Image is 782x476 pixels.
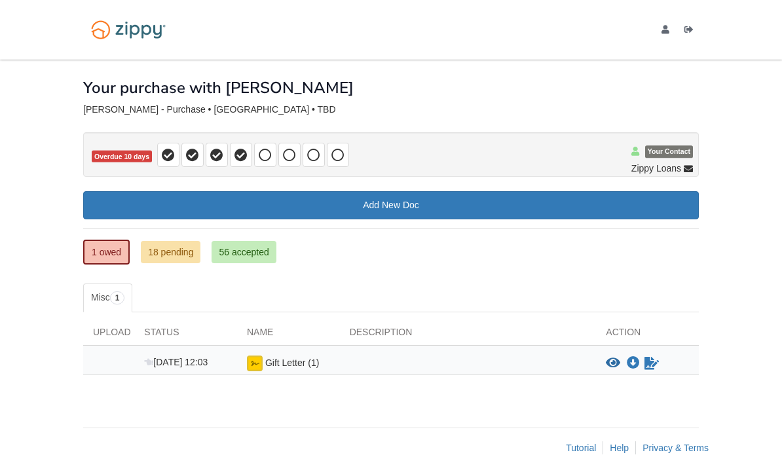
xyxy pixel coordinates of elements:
[631,162,681,175] span: Zippy Loans
[83,325,134,345] div: Upload
[627,358,640,369] a: Download Gift Letter (1)
[212,241,276,263] a: 56 accepted
[144,357,208,367] span: [DATE] 12:03
[606,357,620,370] button: View Gift Letter (1)
[642,443,709,453] a: Privacy & Terms
[265,357,319,368] span: Gift Letter (1)
[83,240,130,265] a: 1 owed
[643,356,660,371] a: Waiting for your co-borrower to e-sign
[83,14,174,45] img: Logo
[83,191,699,219] a: Add New Doc
[134,325,237,345] div: Status
[610,443,629,453] a: Help
[684,25,699,38] a: Log out
[237,325,340,345] div: Name
[566,443,596,453] a: Tutorial
[110,291,125,304] span: 1
[661,25,675,38] a: edit profile
[645,146,693,158] span: Your Contact
[247,356,263,371] img: esign
[83,284,132,312] a: Misc
[83,79,354,96] h1: Your purchase with [PERSON_NAME]
[340,325,597,345] div: Description
[83,104,699,115] div: [PERSON_NAME] - Purchase • [GEOGRAPHIC_DATA] • TBD
[92,151,152,163] span: Overdue 10 days
[141,241,200,263] a: 18 pending
[596,325,699,345] div: Action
